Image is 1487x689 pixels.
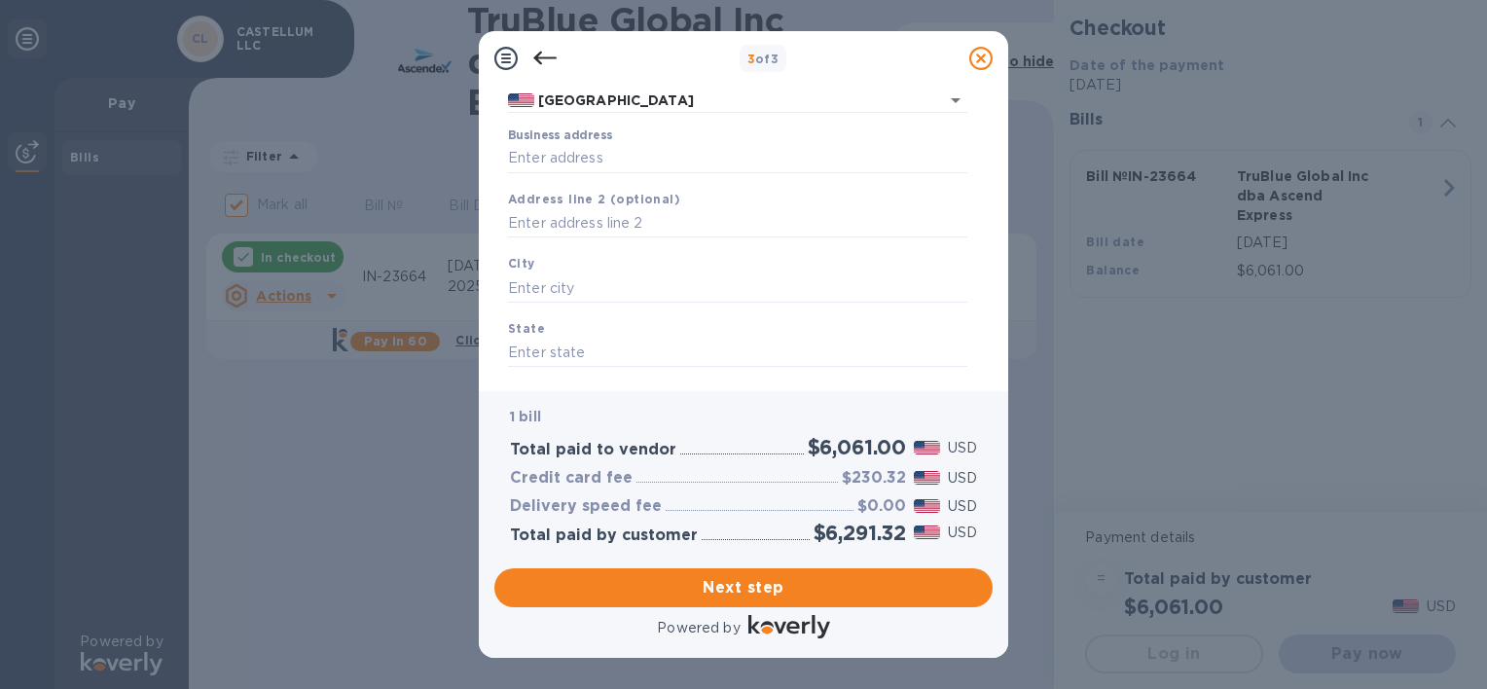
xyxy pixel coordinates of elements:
[657,618,740,638] p: Powered by
[942,87,969,114] button: Open
[914,441,940,454] img: USD
[914,471,940,485] img: USD
[814,521,906,545] h2: $6,291.32
[808,435,906,459] h2: $6,061.00
[508,256,535,271] b: City
[508,192,680,206] b: Address line 2 (optional)
[748,615,830,638] img: Logo
[842,469,906,488] h3: $230.32
[914,499,940,513] img: USD
[510,409,541,424] b: 1 bill
[510,497,662,516] h3: Delivery speed fee
[508,130,612,142] label: Business address
[747,52,780,66] b: of 3
[508,93,534,107] img: US
[510,441,676,459] h3: Total paid to vendor
[508,209,967,238] input: Enter address line 2
[948,523,977,543] p: USD
[508,273,967,303] input: Enter city
[508,144,967,173] input: Enter address
[948,438,977,458] p: USD
[948,496,977,517] p: USD
[510,576,977,599] span: Next step
[508,339,967,368] input: Enter state
[510,469,633,488] h3: Credit card fee
[747,52,755,66] span: 3
[948,468,977,489] p: USD
[508,321,545,336] b: State
[914,526,940,539] img: USD
[510,526,698,545] h3: Total paid by customer
[857,497,906,516] h3: $0.00
[534,89,913,113] input: Select country
[494,568,993,607] button: Next step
